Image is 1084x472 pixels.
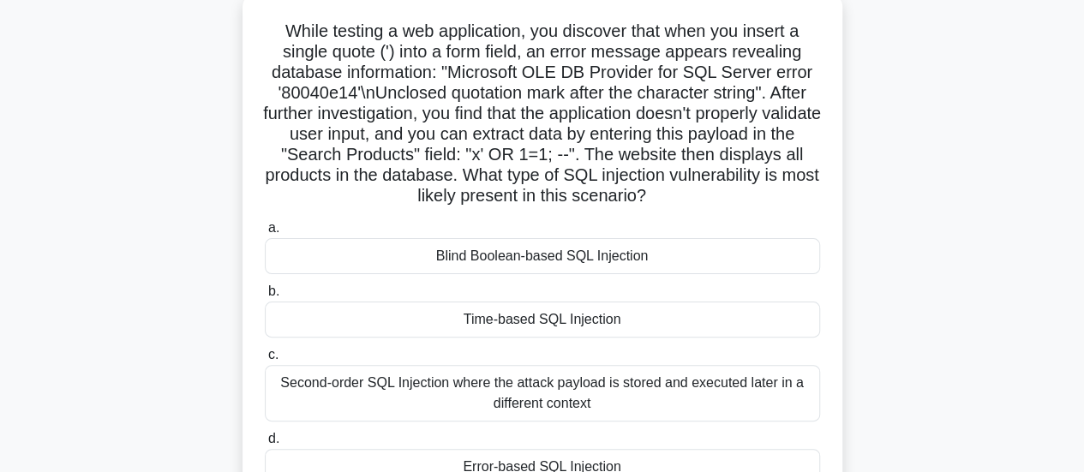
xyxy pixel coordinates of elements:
[268,347,278,361] span: c.
[265,302,820,338] div: Time-based SQL Injection
[265,365,820,421] div: Second-order SQL Injection where the attack payload is stored and executed later in a different c...
[268,284,279,298] span: b.
[265,238,820,274] div: Blind Boolean-based SQL Injection
[268,220,279,235] span: a.
[263,21,822,207] h5: While testing a web application, you discover that when you insert a single quote (') into a form...
[268,431,279,445] span: d.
